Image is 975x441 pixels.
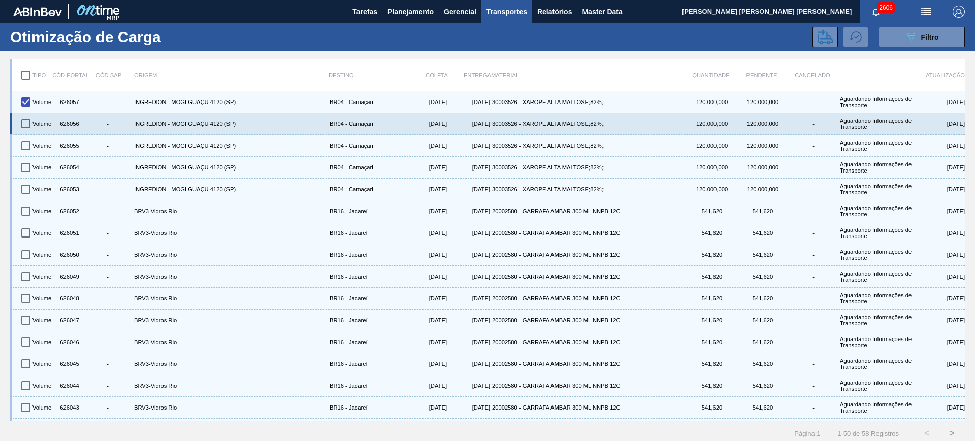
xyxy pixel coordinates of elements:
[736,115,787,132] div: 120.000,000
[838,355,914,372] div: Aguardando Informações de Transporte
[736,312,787,329] div: 541,620
[328,312,404,329] div: BR16 - Jacareí
[83,252,132,258] div: -
[404,246,447,263] div: [DATE]
[83,404,132,411] div: -
[490,333,686,351] div: 20002580 - GARRAFA AMBAR 300 ML NNPB 12C
[914,246,965,263] div: [DATE]
[914,202,965,220] div: [DATE]
[537,6,572,18] span: Relatórios
[56,137,81,154] div: 626055
[686,64,736,86] div: Quantidade
[83,186,132,192] div: -
[686,246,736,263] div: 541,620
[132,202,328,220] div: BRV3-Vidros Rio
[736,290,787,307] div: 541,620
[914,399,965,416] div: [DATE]
[132,181,328,198] div: INGREDION - MOGI GUAÇU 4120 (SP)
[686,290,736,307] div: 541,620
[686,137,736,154] div: 120.000,000
[328,377,404,394] div: BR16 - Jacareí
[686,355,736,372] div: 541,620
[789,230,838,236] div: -
[32,64,58,86] div: Tipo
[56,224,81,242] div: 626051
[404,181,447,198] div: [DATE]
[789,339,838,345] div: -
[56,159,81,176] div: 626054
[328,290,404,307] div: BR16 - Jacareí
[10,31,194,43] h1: Otimização de Carga
[56,181,81,198] div: 626053
[490,115,686,132] div: 30003526 - XAROPE ALTA MALTOSE;82%;;
[404,355,447,372] div: [DATE]
[83,361,132,367] div: -
[328,181,404,198] div: BR04 - Camaçari
[447,312,490,329] div: [DATE]
[328,246,404,263] div: BR16 - Jacareí
[83,121,132,127] div: -
[736,246,787,263] div: 541,620
[405,64,448,86] div: Coleta
[686,159,736,176] div: 120.000,000
[914,333,965,351] div: [DATE]
[56,312,81,329] div: 626047
[789,186,838,192] div: -
[789,252,838,258] div: -
[736,224,787,242] div: 541,620
[404,159,447,176] div: [DATE]
[132,377,328,394] div: BRV3-Vidros Rio
[490,377,686,394] div: 20002580 - GARRAFA AMBAR 300 ML NNPB 12C
[838,224,914,242] div: Aguardando Informações de Transporte
[914,93,965,111] div: [DATE]
[56,399,81,416] div: 626043
[30,224,56,242] div: Volume
[328,333,404,351] div: BR16 - Jacareí
[490,290,686,307] div: 20002580 - GARRAFA AMBAR 300 ML NNPB 12C
[838,246,914,263] div: Aguardando Informações de Transporte
[447,290,490,307] div: [DATE]
[490,246,686,263] div: 20002580 - GARRAFA AMBAR 300 ML NNPB 12C
[132,159,328,176] div: INGREDION - MOGI GUAÇU 4120 (SP)
[30,181,56,198] div: Volume
[387,6,434,18] span: Planejamento
[914,312,965,329] div: [DATE]
[914,377,965,394] div: [DATE]
[686,377,736,394] div: 541,620
[490,355,686,372] div: 20002580 - GARRAFA AMBAR 300 ML NNPB 12C
[404,137,447,154] div: [DATE]
[132,290,328,307] div: BRV3-Vidros Rio
[914,355,965,372] div: [DATE]
[914,137,965,154] div: [DATE]
[812,27,843,47] div: Enviar para Transportes
[328,399,404,416] div: BR16 - Jacareí
[132,312,328,329] div: BRV3-Vidros Rio
[838,202,914,220] div: Aguardando Informações de Transporte
[914,224,965,242] div: [DATE]
[56,202,81,220] div: 626052
[789,121,838,127] div: -
[56,290,81,307] div: 626048
[132,333,328,351] div: BRV3-Vidros Rio
[447,399,490,416] div: [DATE]
[132,115,328,132] div: INGREDION - MOGI GUAÇU 4120 (SP)
[582,6,622,18] span: Master Data
[83,164,132,171] div: -
[83,383,132,389] div: -
[83,64,134,86] div: Cód SAP
[404,202,447,220] div: [DATE]
[132,246,328,263] div: BRV3-Vidros Rio
[879,27,965,47] button: Filtro
[56,355,81,372] div: 626045
[447,246,490,263] div: [DATE]
[404,268,447,285] div: [DATE]
[736,202,787,220] div: 541,620
[686,399,736,416] div: 541,620
[83,317,132,323] div: -
[843,27,873,47] div: Alterar para histórico
[404,93,447,111] div: [DATE]
[56,377,81,394] div: 626044
[736,399,787,416] div: 541,620
[447,137,490,154] div: [DATE]
[447,93,490,111] div: [DATE]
